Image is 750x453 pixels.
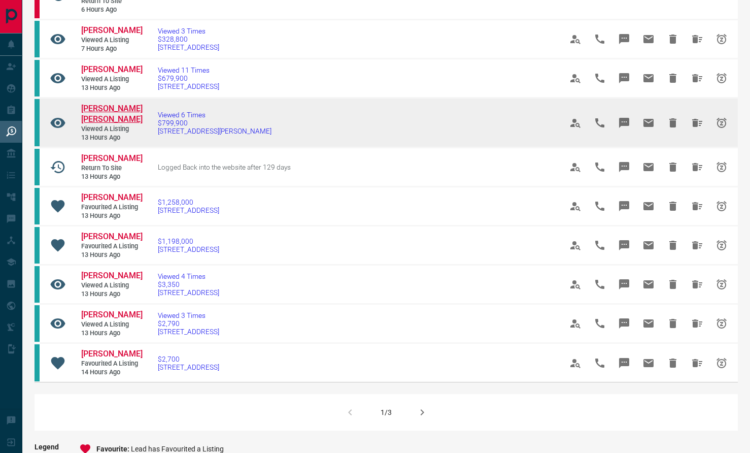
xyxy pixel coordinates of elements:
span: Viewed a Listing [81,36,142,45]
span: Hide All from Aly Kassam [685,233,709,257]
div: condos.ca [35,188,40,224]
span: [PERSON_NAME] [81,271,143,280]
span: [STREET_ADDRESS] [158,206,219,214]
div: condos.ca [35,344,40,381]
span: Viewed 3 Times [158,311,219,319]
span: [PERSON_NAME] [81,25,143,35]
span: [STREET_ADDRESS] [158,288,219,297]
span: Call [588,155,612,179]
span: Message [612,66,636,90]
span: View Profile [563,194,588,218]
span: Favourited a Listing [81,203,142,212]
a: [PERSON_NAME] [PERSON_NAME] [81,104,142,125]
span: Viewed a Listing [81,125,142,134]
a: $1,258,000[STREET_ADDRESS] [158,198,219,214]
span: [STREET_ADDRESS] [158,82,219,90]
span: Hide [661,272,685,297]
span: Hide All from Bhavish Jethwa [685,311,709,336]
span: [PERSON_NAME] [81,349,143,359]
span: 13 hours ago [81,290,142,299]
span: View Profile [563,311,588,336]
span: $2,790 [158,319,219,328]
span: Hide [661,111,685,135]
span: Snooze [709,111,734,135]
span: Message [612,194,636,218]
span: Email [636,351,661,375]
div: condos.ca [35,99,40,146]
span: 13 hours ago [81,251,142,260]
a: [PERSON_NAME] [81,64,142,75]
span: Snooze [709,27,734,51]
span: Snooze [709,272,734,297]
span: Snooze [709,351,734,375]
span: [STREET_ADDRESS] [158,245,219,253]
span: Viewed a Listing [81,75,142,84]
span: Hide [661,311,685,336]
span: 13 hours ago [81,134,142,142]
span: 7 hours ago [81,45,142,53]
span: Favourited a Listing [81,242,142,251]
span: Message [612,351,636,375]
span: Email [636,311,661,336]
span: Snooze [709,311,734,336]
span: Email [636,27,661,51]
span: Hide All from Arun Kumar Pandiyan [685,111,709,135]
span: 13 hours ago [81,329,142,338]
span: Call [588,111,612,135]
span: Message [612,155,636,179]
a: [PERSON_NAME] [81,153,142,164]
span: Call [588,66,612,90]
span: [STREET_ADDRESS][PERSON_NAME] [158,127,271,135]
span: Hide [661,194,685,218]
span: 13 hours ago [81,173,142,181]
div: condos.ca [35,266,40,303]
span: 14 hours ago [81,368,142,377]
span: Hide All from Madhu Gupta [685,66,709,90]
span: Hide [661,66,685,90]
span: [PERSON_NAME] [PERSON_NAME] [81,104,143,124]
span: $3,350 [158,280,219,288]
a: Viewed 6 Times$799,900[STREET_ADDRESS][PERSON_NAME] [158,111,271,135]
span: Email [636,111,661,135]
span: Call [588,351,612,375]
span: Favourited a Listing [81,360,142,368]
span: Viewed 3 Times [158,27,219,35]
div: 1/3 [381,408,392,416]
div: condos.ca [35,21,40,57]
a: Viewed 3 Times$328,800[STREET_ADDRESS] [158,27,219,51]
span: 13 hours ago [81,84,142,92]
span: Call [588,194,612,218]
span: Message [612,311,636,336]
span: Message [612,233,636,257]
span: Hide [661,155,685,179]
span: Hide All from Chia Okubuiro [685,351,709,375]
span: Hide [661,351,685,375]
span: Snooze [709,233,734,257]
span: Hide All from Bhavish Jethwa [685,272,709,297]
span: Call [588,272,612,297]
span: Viewed 6 Times [158,111,271,119]
span: [PERSON_NAME] [81,232,143,241]
span: [STREET_ADDRESS] [158,363,219,371]
span: $679,900 [158,74,219,82]
span: Call [588,27,612,51]
span: Call [588,233,612,257]
span: Email [636,272,661,297]
span: $1,198,000 [158,237,219,245]
span: Call [588,311,612,336]
span: Hide All from AJ Akintomide [685,155,709,179]
span: Email [636,155,661,179]
span: [PERSON_NAME] [81,310,143,319]
div: condos.ca [35,149,40,185]
span: 13 hours ago [81,212,142,220]
span: Email [636,194,661,218]
span: 6 hours ago [81,6,142,14]
span: Viewed a Listing [81,281,142,290]
a: Viewed 3 Times$2,790[STREET_ADDRESS] [158,311,219,336]
span: [STREET_ADDRESS] [158,328,219,336]
span: $328,800 [158,35,219,43]
span: View Profile [563,272,588,297]
a: [PERSON_NAME] [81,192,142,203]
span: Snooze [709,66,734,90]
span: View Profile [563,66,588,90]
